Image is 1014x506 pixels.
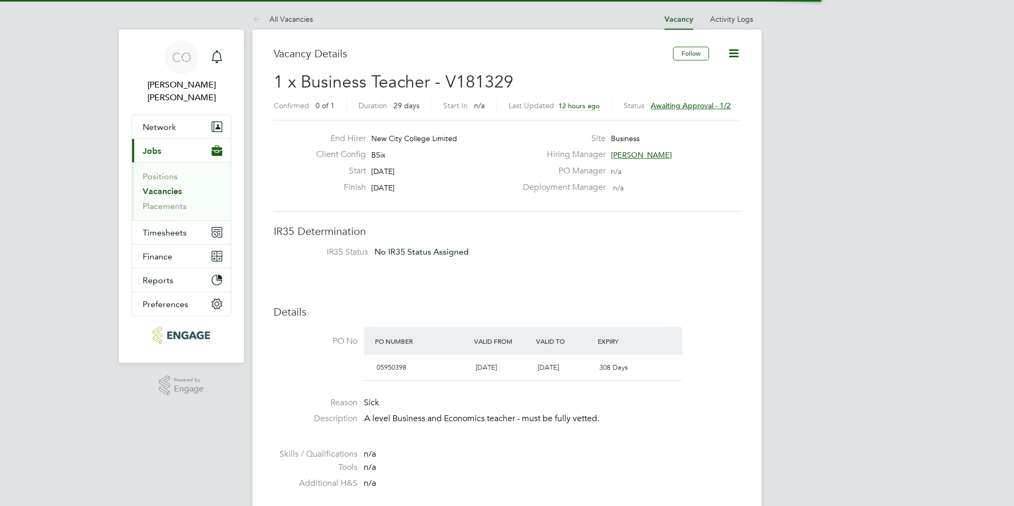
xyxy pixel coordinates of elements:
[599,363,628,372] span: 308 Days
[538,363,559,372] span: [DATE]
[274,397,357,408] label: Reason
[274,336,357,347] label: PO No
[274,462,357,473] label: Tools
[143,299,188,309] span: Preferences
[174,385,204,394] span: Engage
[364,397,379,408] span: Sick
[274,478,357,489] label: Additional H&S
[364,462,376,473] span: n/a
[274,449,357,460] label: Skills / Qualifications
[132,268,231,292] button: Reports
[132,162,231,220] div: Jobs
[153,327,209,344] img: carbonrecruitment-logo-retina.png
[252,14,313,24] a: All Vacancies
[517,165,606,177] label: PO Manager
[613,183,624,193] span: n/a
[474,101,485,110] span: n/a
[132,139,231,162] button: Jobs
[143,275,173,285] span: Reports
[132,245,231,268] button: Finance
[364,478,376,488] span: n/a
[371,167,395,176] span: [DATE]
[274,305,740,319] h3: Details
[377,363,406,372] span: 05950398
[143,186,182,196] a: Vacancies
[611,167,622,176] span: n/a
[308,182,366,193] label: Finish
[132,78,231,104] span: Connor O'sullivan
[471,331,534,351] div: Valid From
[443,101,468,110] label: Start In
[509,101,554,110] label: Last Updated
[371,183,395,193] span: [DATE]
[673,47,709,60] button: Follow
[308,133,366,144] label: End Hirer
[159,376,204,396] a: Powered byEngage
[371,134,457,143] span: New City College Limited
[611,134,640,143] span: Business
[143,171,178,181] a: Positions
[274,224,740,238] h3: IR35 Determination
[595,331,657,351] div: Expiry
[374,247,469,257] span: No IR35 Status Assigned
[517,133,606,144] label: Site
[517,149,606,160] label: Hiring Manager
[534,331,596,351] div: Valid To
[274,72,513,92] span: 1 x Business Teacher - V181329
[476,363,497,372] span: [DATE]
[143,122,176,132] span: Network
[132,292,231,316] button: Preferences
[132,327,231,344] a: Go to home page
[119,30,244,363] nav: Main navigation
[143,251,172,261] span: Finance
[143,228,187,238] span: Timesheets
[132,115,231,138] button: Network
[364,413,740,424] p: A level Business and Economics teacher - must be fully vetted.
[316,101,335,110] span: 0 of 1
[174,376,204,385] span: Powered by
[517,182,606,193] label: Deployment Manager
[558,101,600,110] span: 12 hours ago
[665,15,693,24] a: Vacancy
[308,149,366,160] label: Client Config
[274,101,309,110] label: Confirmed
[710,14,753,24] a: Activity Logs
[371,150,386,160] span: BSix
[611,150,672,160] span: [PERSON_NAME]
[143,201,187,211] a: Placements
[394,101,419,110] span: 29 days
[132,40,231,104] a: CO[PERSON_NAME] [PERSON_NAME]
[364,449,376,459] span: n/a
[359,101,387,110] label: Duration
[143,146,161,156] span: Jobs
[624,101,644,110] label: Status
[172,50,191,64] span: CO
[651,101,731,110] span: Awaiting approval - 1/2
[132,221,231,244] button: Timesheets
[274,413,357,424] label: Description
[274,47,673,60] h3: Vacancy Details
[308,165,366,177] label: Start
[372,331,471,351] div: PO Number
[284,247,368,258] label: IR35 Status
